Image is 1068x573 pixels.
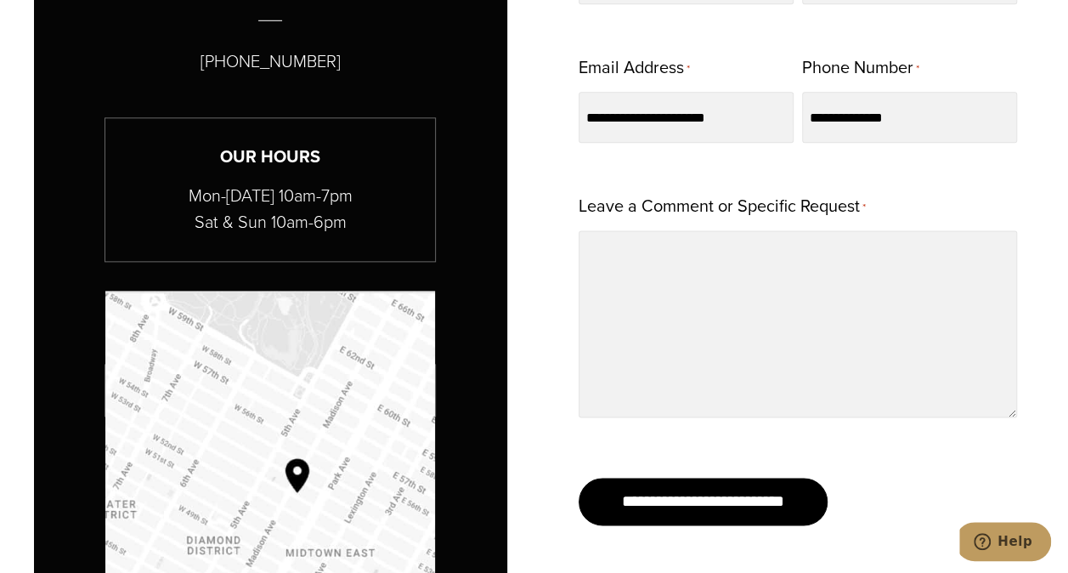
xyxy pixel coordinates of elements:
[802,52,919,85] label: Phone Number
[105,183,435,235] p: Mon-[DATE] 10am-7pm Sat & Sun 10am-6pm
[579,190,866,224] label: Leave a Comment or Specific Request
[201,48,341,75] p: [PHONE_NUMBER]
[105,144,435,170] h3: Our Hours
[959,522,1051,564] iframe: Opens a widget where you can chat to one of our agents
[579,52,690,85] label: Email Address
